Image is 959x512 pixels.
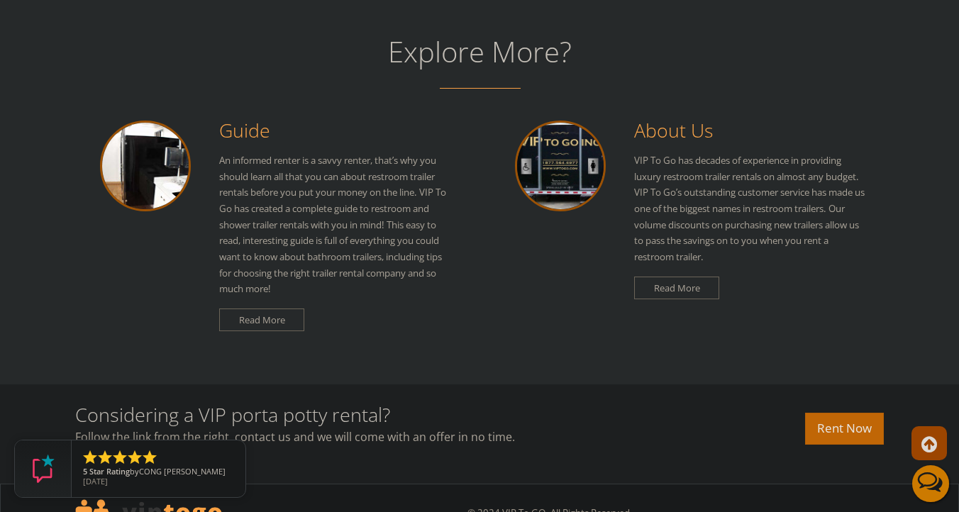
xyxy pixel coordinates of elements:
[29,455,57,483] img: Review Rating
[96,449,113,466] li: 
[634,121,866,141] h3: About Us
[111,449,128,466] li: 
[139,466,226,477] span: CONG [PERSON_NAME]
[75,425,677,448] p: Follow the link from the right, contact us and we will come with an offer in no time.
[83,476,108,486] span: [DATE]
[75,404,677,425] h2: Considering a VIP porta potty rental?
[634,277,719,300] a: Read More
[75,36,884,67] h2: Explore More?
[89,466,130,477] span: Star Rating
[219,152,451,297] p: An informed renter is a savvy renter, that’s why you should learn all that you can about restroom...
[902,455,959,512] button: Live Chat
[126,449,143,466] li: 
[219,308,304,332] a: Read More
[141,449,158,466] li: 
[83,467,234,477] span: by
[634,152,866,265] p: VIP To Go has decades of experience in providing luxury restroom trailer rentals on almost any bu...
[219,121,451,141] h3: Guide
[83,466,87,477] span: 5
[82,449,99,466] li: 
[515,121,606,211] img: About Us
[100,121,191,211] img: Guide
[805,413,884,445] a: Rent Now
